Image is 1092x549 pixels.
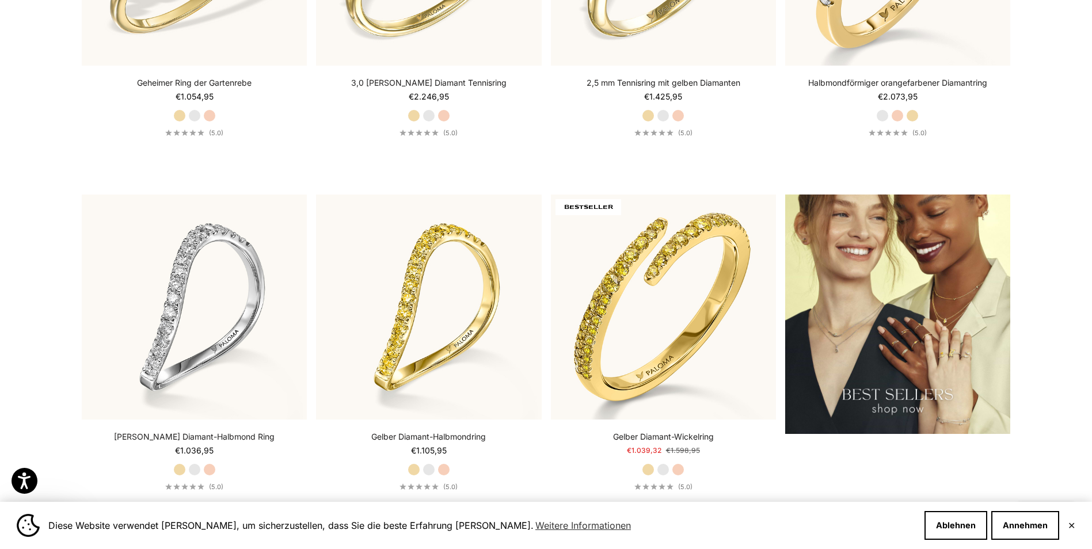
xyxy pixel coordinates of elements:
button: Annehmen [991,511,1059,540]
a: Halbmondförmiger orangefarbener Diamantring [808,77,987,89]
font: €1.054,95 [176,91,214,101]
span: (5.0) [209,483,223,491]
a: Gelber Diamant-Halbmondring [371,431,486,443]
a: 5,0 von 5,0 Sternen(5.0) [165,129,223,137]
a: Weitere Informationen [534,517,633,534]
img: #YellowGold [551,195,776,420]
font: €1.039,32 [627,446,661,455]
a: 5,0 von 5,0 Sternen(5.0) [399,483,458,491]
a: Gelber Diamant-Wickelring [613,431,714,443]
font: €1.036,95 [175,445,214,455]
span: (5.0) [209,129,223,137]
a: 5,0 von 5,0 Sternen(5.0) [399,129,458,137]
font: €1.598,95 [666,446,700,455]
span: BESTSELLER [555,199,621,215]
font: €1.425,95 [644,91,682,101]
img: #WhiteGold [82,195,307,420]
font: €1.105,95 [411,445,447,455]
button: Schließen [1068,522,1075,529]
a: 5,0 von 5,0 Sternen(5.0) [634,129,693,137]
span: (5.0) [678,483,693,491]
a: 3,0 [PERSON_NAME] Diamant Tennisring [351,77,507,89]
span: (5.0) [443,129,458,137]
button: Ablehnen [924,511,987,540]
div: 5,0 von 5,0 Sternen [869,129,908,136]
img: Cookie-Banner [17,514,40,537]
span: (5.0) [678,129,693,137]
a: 5,0 von 5,0 Sternen(5.0) [869,129,927,137]
div: 5,0 von 5,0 Sternen [165,129,204,136]
a: 5,0 von 5,0 Sternen(5.0) [634,483,693,491]
div: 5,0 von 5,0 Sternen [399,129,439,136]
a: [PERSON_NAME] Diamant-Halbmond Ring [114,431,275,443]
a: 2,5 mm Tennisring mit gelben Diamanten [587,77,740,89]
font: €2.246,95 [409,91,449,101]
span: (5.0) [912,129,927,137]
a: 5,0 von 5,0 Sternen(5.0) [165,483,223,491]
span: (5.0) [443,483,458,491]
a: Geheimer Ring der Gartenrebe [137,77,252,89]
div: 5,0 von 5,0 Sternen [634,129,674,136]
div: 5,0 von 5,0 Sternen [165,483,204,490]
font: Diese Website verwendet [PERSON_NAME], um sicherzustellen, dass Sie die beste Erfahrung [PERSON_N... [48,520,534,531]
div: 5,0 von 5,0 Sternen [634,483,674,490]
img: #YellowGold [316,195,541,420]
font: €2.073,95 [878,91,918,101]
div: 5,0 von 5,0 Sternen [399,483,439,490]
